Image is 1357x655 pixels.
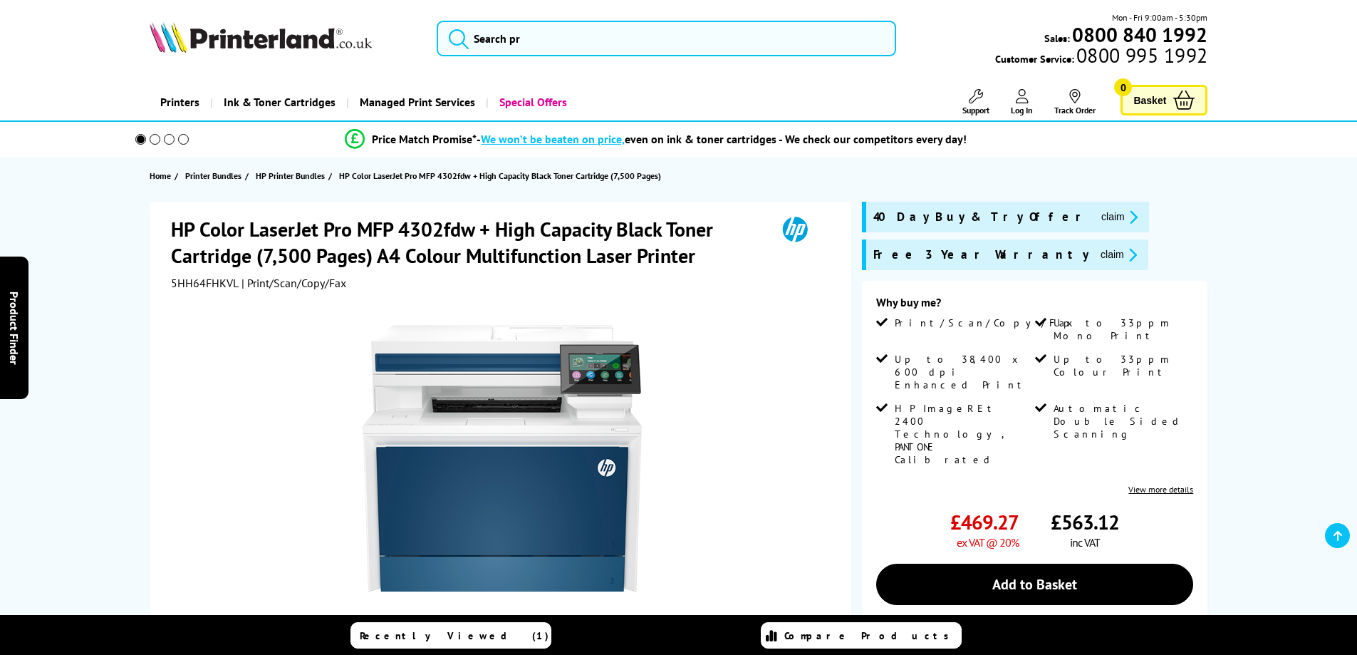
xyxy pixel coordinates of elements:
[224,84,336,120] span: Ink & Toner Cartridges
[1054,89,1096,115] a: Track Order
[150,84,210,120] a: Printers
[185,168,241,183] span: Printer Bundles
[895,316,1078,329] span: Print/Scan/Copy/Fax
[116,127,1197,152] li: modal_Promise
[171,216,762,269] h1: HP Color LaserJet Pro MFP 4302fdw + High Capacity Black Toner Cartridge (7,500 Pages) A4 Colour M...
[171,276,239,290] span: 5HH64FHKVL
[962,105,989,115] span: Support
[477,132,967,146] div: - even on ink & toner cartridges - We check our competitors every day!
[1114,78,1132,96] span: 0
[1112,11,1207,24] span: Mon - Fri 9:00am - 5:30pm
[761,622,962,649] a: Compare Products
[1011,89,1033,115] a: Log In
[1133,91,1166,110] span: Basket
[762,216,828,242] img: HP
[873,209,1090,225] span: 40 Day Buy & Try Offer
[339,170,661,181] span: HP Color LaserJet Pro MFP 4302fdw + High Capacity Black Toner Cartridge (7,500 Pages)
[481,132,625,146] span: We won’t be beaten on price,
[150,21,420,56] a: Printerland Logo
[876,564,1193,605] a: Add to Basket
[950,509,1019,535] span: £469.27
[150,21,372,53] img: Printerland Logo
[1074,48,1207,62] span: 0800 995 1992
[350,622,551,649] a: Recently Viewed (1)
[1096,247,1141,263] button: promo-description
[1070,535,1100,550] span: inc VAT
[895,353,1031,391] span: Up to 38,400 x 600 dpi Enhanced Print
[363,319,642,598] img: HP Color LaserJet Pro MFP 4302fdw + High Capacity Black Toner Cartridge (7,500 Pages)
[1054,402,1190,440] span: Automatic Double Sided Scanning
[962,89,989,115] a: Support
[150,168,171,183] span: Home
[1054,316,1190,342] span: Up to 33ppm Mono Print
[256,168,325,183] span: HP Printer Bundles
[185,168,245,183] a: Printer Bundles
[1044,31,1070,45] span: Sales:
[873,247,1089,263] span: Free 3 Year Warranty
[150,168,175,183] a: Home
[784,629,957,642] span: Compare Products
[486,84,578,120] a: Special Offers
[895,402,1031,466] span: HP ImageREt 2400 Technology, PANTONE Calibrated
[360,629,549,642] span: Recently Viewed (1)
[957,535,1019,550] span: ex VAT @ 20%
[1054,353,1190,378] span: Up to 33ppm Colour Print
[346,84,486,120] a: Managed Print Services
[1051,509,1119,535] span: £563.12
[437,21,896,56] input: Search pr
[1121,85,1207,115] a: Basket 0
[1070,28,1207,41] a: 0800 840 1992
[995,48,1207,66] span: Customer Service:
[876,295,1193,316] div: Why buy me?
[241,276,346,290] span: | Print/Scan/Copy/Fax
[372,132,477,146] span: Price Match Promise*
[256,168,328,183] a: HP Printer Bundles
[1128,484,1193,495] a: View more details
[7,291,21,364] span: Product Finder
[210,84,346,120] a: Ink & Toner Cartridges
[1097,209,1142,225] button: promo-description
[1011,105,1033,115] span: Log In
[1072,21,1207,48] b: 0800 840 1992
